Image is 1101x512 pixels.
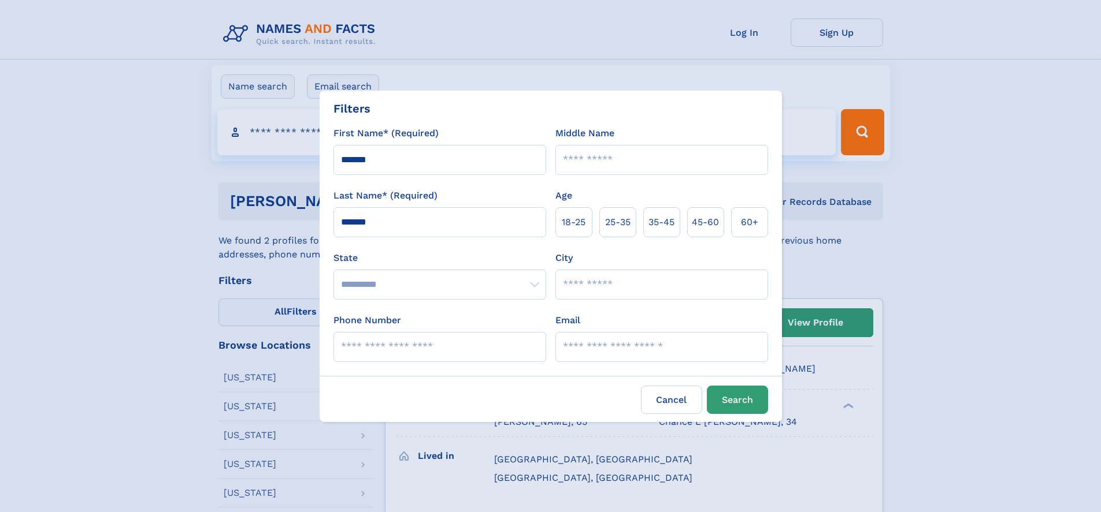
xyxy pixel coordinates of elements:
span: 35‑45 [648,215,674,229]
label: First Name* (Required) [333,126,439,140]
label: Last Name* (Required) [333,189,438,203]
label: Cancel [641,386,702,414]
span: 25‑35 [605,215,631,229]
label: Phone Number [333,313,401,327]
span: 60+ [741,215,758,229]
span: 45‑60 [692,215,719,229]
span: 18‑25 [562,215,585,229]
label: Age [555,189,572,203]
label: State [333,251,546,265]
button: Search [707,386,768,414]
label: City [555,251,573,265]
div: Filters [333,100,370,117]
label: Middle Name [555,126,614,140]
label: Email [555,313,580,327]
